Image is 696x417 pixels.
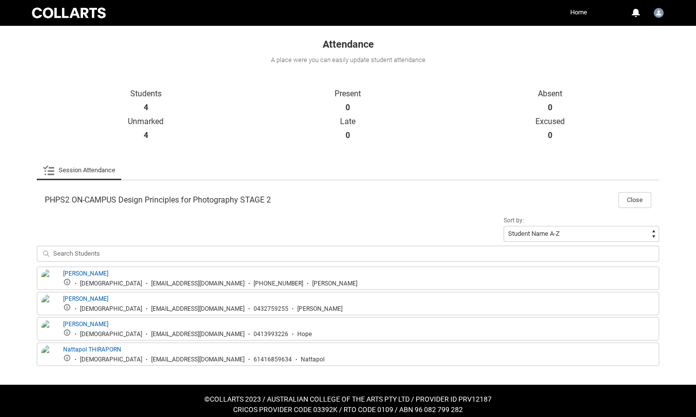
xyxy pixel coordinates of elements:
[618,192,651,208] button: Close
[37,246,659,262] input: Search Students
[548,103,552,113] strong: 0
[254,356,292,363] div: 61416859634
[63,270,108,277] a: [PERSON_NAME]
[45,117,247,127] p: Unmarked
[449,117,651,127] p: Excused
[651,4,666,20] button: User Profile Faculty.eismawi
[346,131,350,140] strong: 0
[297,305,343,313] div: [PERSON_NAME]
[151,356,245,363] div: [EMAIL_ADDRESS][DOMAIN_NAME]
[63,346,121,353] a: Nattapol THIRAPORN
[41,345,57,367] img: Nattapol THIRAPORN
[144,103,148,113] strong: 4
[548,131,552,140] strong: 0
[36,55,660,65] div: A place were you can easily update student attendance
[80,356,142,363] div: [DEMOGRAPHIC_DATA]
[41,320,57,342] img: Hope Wheatfill
[43,160,115,180] a: Session Attendance
[568,5,590,20] a: Home
[151,280,245,287] div: [EMAIL_ADDRESS][DOMAIN_NAME]
[346,103,350,113] strong: 0
[247,89,449,99] p: Present
[144,131,148,140] strong: 4
[247,117,449,127] p: Late
[45,195,271,205] span: PHPS2 ON-CAMPUS Design Principles for Photography STAGE 2
[312,280,357,287] div: [PERSON_NAME]
[63,321,108,328] a: [PERSON_NAME]
[80,305,142,313] div: [DEMOGRAPHIC_DATA]
[45,89,247,99] p: Students
[449,89,651,99] p: Absent
[654,8,664,18] img: Faculty.eismawi
[151,305,245,313] div: [EMAIL_ADDRESS][DOMAIN_NAME]
[323,38,374,50] span: Attendance
[80,280,142,287] div: [DEMOGRAPHIC_DATA]
[254,305,288,313] div: 0432759255
[254,280,303,287] div: [PHONE_NUMBER]
[504,217,524,224] span: Sort by:
[301,356,325,363] div: Nattapol
[254,331,288,338] div: 0413993226
[80,331,142,338] div: [DEMOGRAPHIC_DATA]
[151,331,245,338] div: [EMAIL_ADDRESS][DOMAIN_NAME]
[37,160,121,180] li: Session Attendance
[297,331,312,338] div: Hope
[41,269,57,298] img: Edith Kenny-Smith
[41,294,57,316] img: Ella Conroy
[63,295,108,302] a: [PERSON_NAME]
